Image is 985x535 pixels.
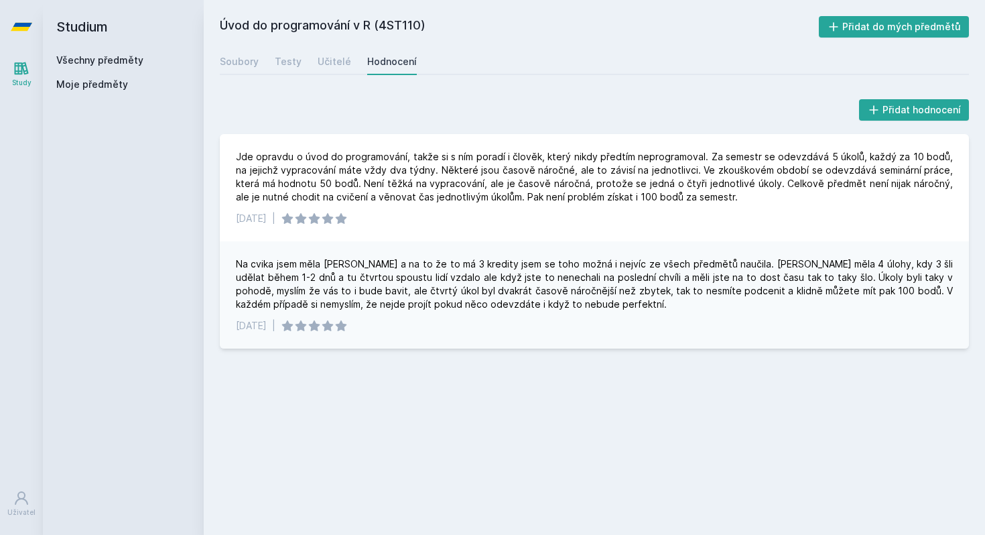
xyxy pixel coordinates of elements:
[236,257,953,311] div: Na cvika jsem měla [PERSON_NAME] a na to že to má 3 kredity jsem se toho možná i nejvíc ze všech ...
[236,212,267,225] div: [DATE]
[275,48,302,75] a: Testy
[7,508,36,518] div: Uživatel
[3,54,40,95] a: Study
[236,150,953,204] div: Jde opravdu o úvod do programování, takže si s ním poradí i člověk, který nikdy předtím neprogram...
[220,16,819,38] h2: Úvod do programování v R (4ST110)
[318,48,351,75] a: Učitelé
[318,55,351,68] div: Učitelé
[3,483,40,524] a: Uživatel
[272,319,275,333] div: |
[275,55,302,68] div: Testy
[12,78,31,88] div: Study
[220,55,259,68] div: Soubory
[819,16,970,38] button: Přidat do mých předmětů
[859,99,970,121] button: Přidat hodnocení
[367,48,417,75] a: Hodnocení
[56,78,128,91] span: Moje předměty
[220,48,259,75] a: Soubory
[56,54,143,66] a: Všechny předměty
[236,319,267,333] div: [DATE]
[367,55,417,68] div: Hodnocení
[272,212,275,225] div: |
